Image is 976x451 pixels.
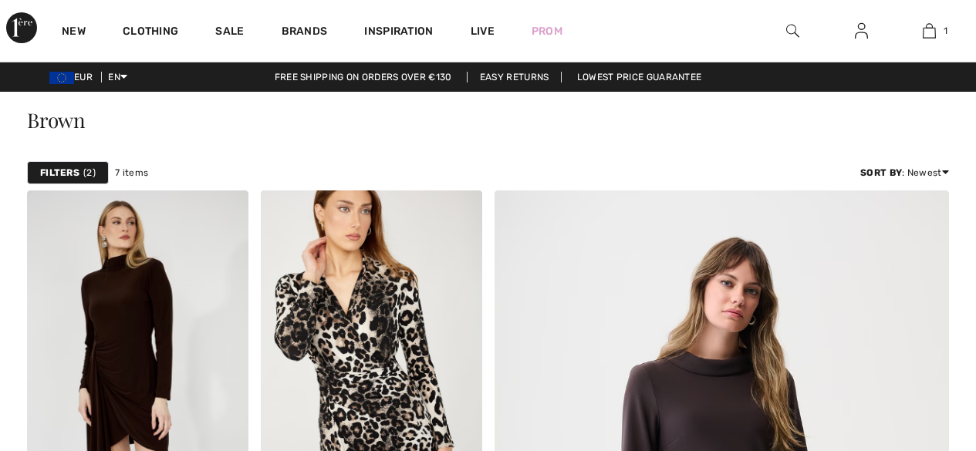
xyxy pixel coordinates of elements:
strong: Filters [40,166,79,180]
img: My Info [855,22,868,40]
span: 2 [83,166,96,180]
span: EN [108,72,127,82]
a: Brands [282,25,328,41]
a: 1 [896,22,963,40]
img: Euro [49,72,74,84]
img: My Bag [923,22,936,40]
a: Clothing [123,25,178,41]
a: Prom [532,23,562,39]
a: New [62,25,86,41]
div: : Newest [860,166,949,180]
span: 1 [944,24,947,38]
a: Free shipping on orders over €130 [262,72,464,82]
a: Live [471,23,495,39]
a: Sign In [843,22,880,41]
a: Easy Returns [467,72,562,82]
span: EUR [49,72,99,82]
img: 1ère Avenue [6,12,37,43]
span: Brown [27,106,86,133]
span: Inspiration [364,25,433,41]
span: 7 items [115,166,148,180]
img: search the website [786,22,799,40]
strong: Sort By [860,167,902,178]
a: Sale [215,25,244,41]
a: Lowest Price Guarantee [565,72,714,82]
